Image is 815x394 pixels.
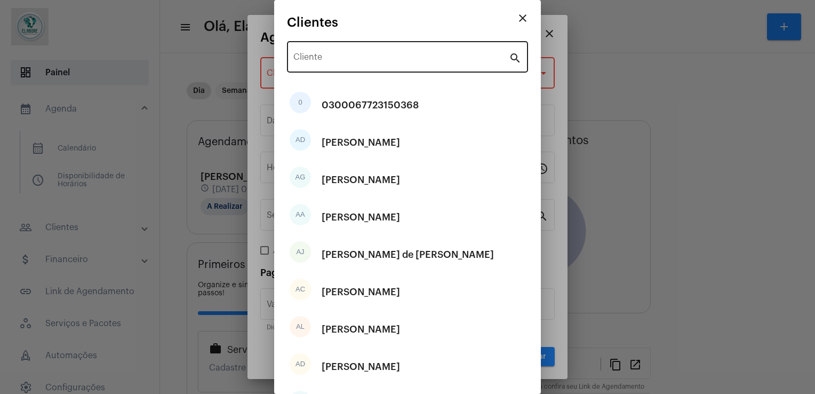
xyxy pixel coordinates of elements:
div: [PERSON_NAME] [322,313,400,345]
div: AD [290,129,311,151]
div: AC [290,279,311,300]
mat-icon: close [516,12,529,25]
div: AA [290,204,311,225]
div: [PERSON_NAME] [322,351,400,383]
div: AL [290,316,311,337]
div: AD [290,353,311,375]
div: AG [290,167,311,188]
mat-icon: search [509,51,522,64]
div: 0 [290,92,311,113]
input: Pesquisar cliente [293,54,509,64]
span: Clientes [287,15,338,29]
div: 0300067723150368 [322,89,419,121]
div: [PERSON_NAME] [322,201,400,233]
div: [PERSON_NAME] [322,276,400,308]
div: [PERSON_NAME] de [PERSON_NAME] [322,239,494,271]
div: [PERSON_NAME] [322,164,400,196]
div: [PERSON_NAME] [322,127,400,159]
div: AJ [290,241,311,263]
